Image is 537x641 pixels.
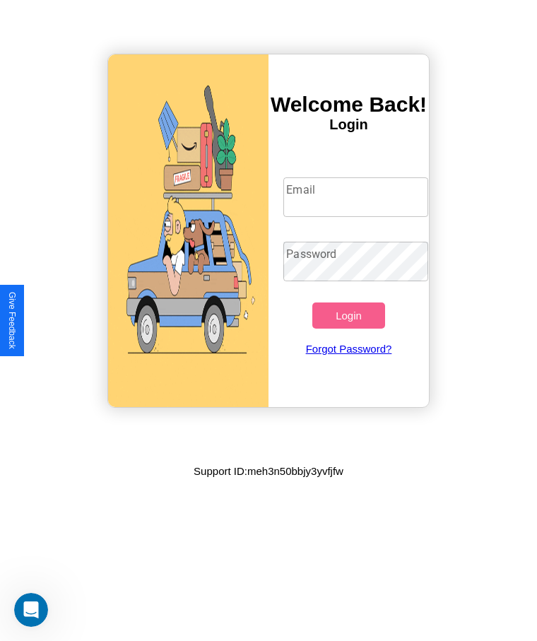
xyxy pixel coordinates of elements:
[108,54,268,407] img: gif
[268,117,429,133] h4: Login
[268,93,429,117] h3: Welcome Back!
[14,593,48,627] iframe: Intercom live chat
[7,292,17,349] div: Give Feedback
[194,461,343,481] p: Support ID: meh3n50bbjy3yvfjfw
[276,329,420,369] a: Forgot Password?
[312,302,384,329] button: Login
